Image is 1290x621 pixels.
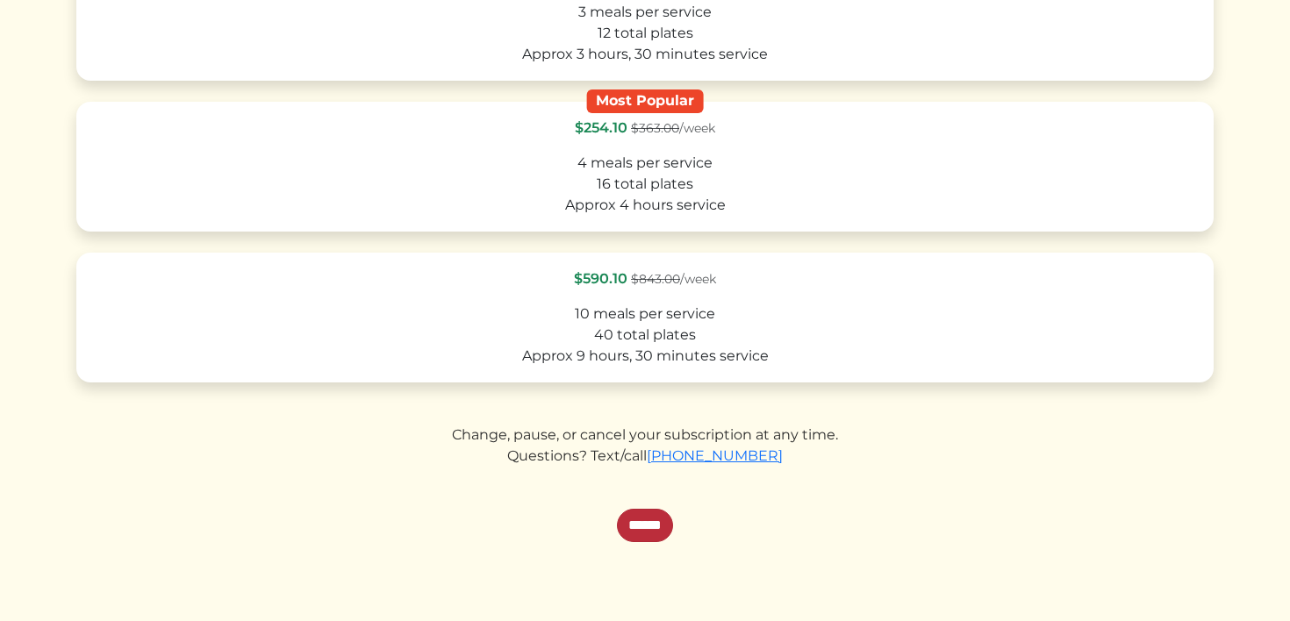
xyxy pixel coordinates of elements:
[92,195,1198,216] div: Approx 4 hours service
[92,174,1198,195] div: 16 total plates
[92,23,1198,44] div: 12 total plates
[647,447,783,464] a: [PHONE_NUMBER]
[92,153,1198,174] div: 4 meals per service
[631,271,716,287] span: /week
[76,446,1214,467] div: Questions? Text/call
[631,120,679,136] s: $363.00
[631,120,715,136] span: /week
[631,271,680,287] s: $843.00
[92,303,1198,325] div: 10 meals per service
[76,425,1214,446] div: Change, pause, or cancel your subscription at any time.
[587,89,704,113] div: Most Popular
[92,325,1198,346] div: 40 total plates
[92,2,1198,23] div: 3 meals per service
[575,119,627,136] span: $254.10
[574,270,627,287] span: $590.10
[92,44,1198,65] div: Approx 3 hours, 30 minutes service
[92,346,1198,367] div: Approx 9 hours, 30 minutes service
